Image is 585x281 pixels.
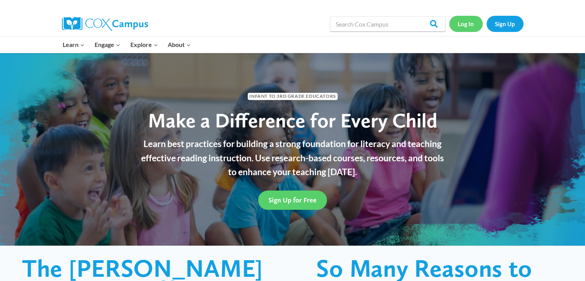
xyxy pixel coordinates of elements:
[449,16,523,32] nav: Secondary Navigation
[58,37,196,53] nav: Primary Navigation
[58,37,90,53] button: Child menu of Learn
[163,37,196,53] button: Child menu of About
[258,191,327,209] a: Sign Up for Free
[449,16,483,32] a: Log In
[137,137,448,179] p: Learn best practices for building a strong foundation for literacy and teaching effective reading...
[148,108,437,132] span: Make a Difference for Every Child
[330,16,445,32] input: Search Cox Campus
[248,93,338,100] span: Infant to 3rd Grade Educators
[62,17,148,31] img: Cox Campus
[90,37,125,53] button: Child menu of Engage
[487,16,523,32] a: Sign Up
[268,196,317,204] span: Sign Up for Free
[125,37,163,53] button: Child menu of Explore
